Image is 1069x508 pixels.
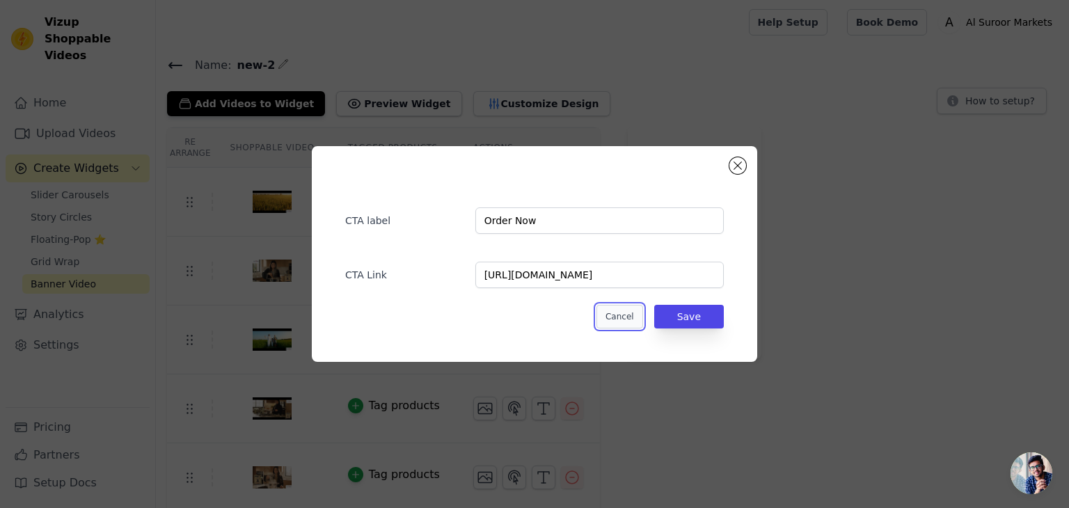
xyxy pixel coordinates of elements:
[475,262,724,288] input: https://example.com/
[654,305,724,328] button: Save
[345,262,464,282] label: CTA Link
[345,208,464,228] label: CTA label
[1011,452,1052,494] a: Open chat
[596,305,643,328] button: Cancel
[729,157,746,174] button: Close modal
